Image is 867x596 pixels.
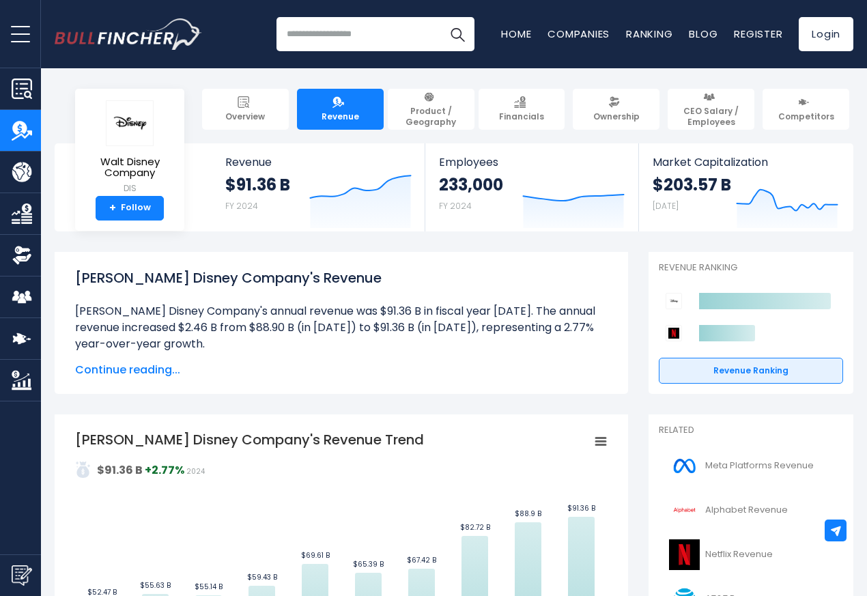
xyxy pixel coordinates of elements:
text: $88.9 B [515,509,541,519]
a: Companies [548,27,610,41]
a: Employees 233,000 FY 2024 [425,143,638,231]
span: 2024 [186,466,205,477]
text: $67.42 B [407,555,436,565]
text: $65.39 B [353,559,384,569]
span: Revenue [225,156,412,169]
text: $55.14 B [195,582,223,592]
img: NFLX logo [667,539,701,570]
a: Meta Platforms Revenue [659,447,843,485]
strong: +2.77% [145,462,184,478]
text: $55.63 B [140,580,171,591]
strong: $203.57 B [653,174,731,195]
span: Walt Disney Company [86,156,173,179]
a: Alphabet Revenue [659,492,843,529]
text: $82.72 B [460,522,490,533]
h1: [PERSON_NAME] Disney Company's Revenue [75,268,608,288]
span: Product / Geography [394,106,468,127]
img: META logo [667,451,701,481]
span: Competitors [778,111,834,122]
a: Financials [479,89,565,130]
a: Register [734,27,782,41]
strong: 233,000 [439,174,503,195]
strong: $91.36 B [97,462,143,478]
span: CEO Salary / Employees [674,106,748,127]
span: Ownership [593,111,640,122]
a: +Follow [96,196,164,221]
li: [PERSON_NAME] Disney Company's annual revenue was $91.36 B in fiscal year [DATE]. The annual reve... [75,303,608,352]
strong: $91.36 B [225,174,290,195]
a: Go to homepage [55,18,201,50]
a: Ownership [573,89,659,130]
a: Product / Geography [388,89,474,130]
p: Related [659,425,843,436]
a: Revenue Ranking [659,358,843,384]
small: FY 2024 [225,200,258,212]
span: Continue reading... [75,362,608,378]
img: Walt Disney Company competitors logo [666,293,682,309]
small: FY 2024 [439,200,472,212]
img: Ownership [12,245,32,266]
a: Revenue [297,89,384,130]
a: Login [799,17,853,51]
small: [DATE] [653,200,679,212]
text: $69.61 B [301,550,330,560]
a: Revenue $91.36 B FY 2024 [212,143,425,231]
a: Blog [689,27,717,41]
img: GOOGL logo [667,495,701,526]
span: Revenue [322,111,359,122]
a: Ranking [626,27,672,41]
a: Netflix Revenue [659,536,843,573]
a: CEO Salary / Employees [668,89,754,130]
a: Market Capitalization $203.57 B [DATE] [639,143,852,231]
small: DIS [86,182,173,195]
img: Bullfincher logo [55,18,202,50]
tspan: [PERSON_NAME] Disney Company's Revenue Trend [75,430,424,449]
text: $59.43 B [247,572,277,582]
button: Search [440,17,474,51]
img: Netflix competitors logo [666,325,682,341]
a: Home [501,27,531,41]
span: Overview [225,111,265,122]
a: Overview [202,89,289,130]
text: $91.36 B [567,503,595,513]
img: addasd [75,462,91,478]
span: Financials [499,111,544,122]
span: Market Capitalization [653,156,838,169]
span: Employees [439,156,624,169]
strong: + [109,202,116,214]
p: Revenue Ranking [659,262,843,274]
a: Walt Disney Company DIS [85,100,174,196]
a: Competitors [763,89,849,130]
